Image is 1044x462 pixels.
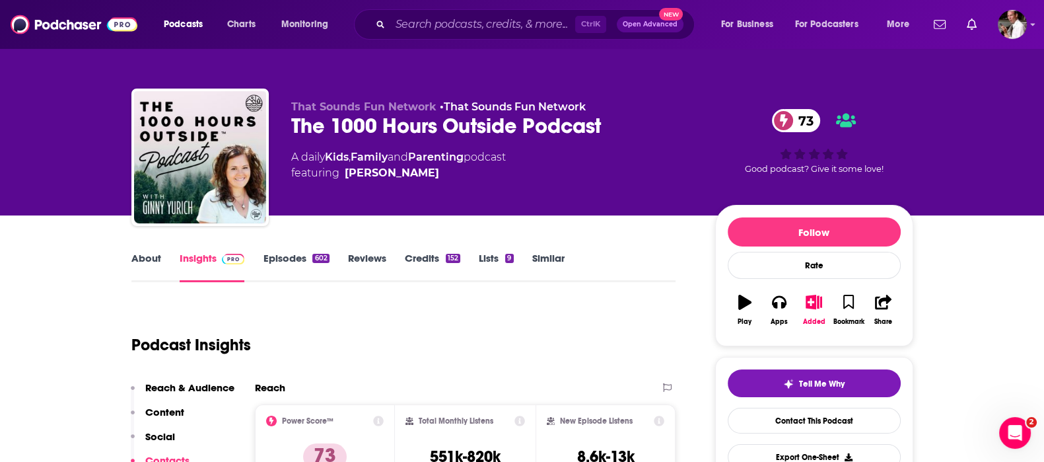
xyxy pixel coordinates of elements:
[419,416,493,426] h2: Total Monthly Listens
[207,5,232,30] button: Home
[728,252,901,279] div: Rate
[9,5,34,30] button: go back
[659,8,683,20] span: New
[222,254,245,264] img: Podchaser Pro
[998,10,1027,39] span: Logged in as Quarto
[263,252,329,282] a: Episodes602
[28,297,157,324] button: Request Monthly Reach
[131,406,184,430] button: Content
[180,252,245,282] a: InsightsPodchaser Pro
[351,151,388,163] a: Family
[728,369,901,397] button: tell me why sparkleTell Me Why
[728,217,901,247] button: Follow
[11,76,157,105] div: Hi there, how can we help?Support Bot • AI Agent• Just now
[408,151,464,163] a: Parenting
[444,100,586,113] a: That Sounds Fun Network
[84,361,94,371] button: Start recording
[38,7,59,28] img: Profile image for Support Bot
[21,108,154,116] div: Support Bot • AI Agent • Just now
[715,100,913,182] div: 73Good podcast? Give it some love!
[349,151,351,163] span: ,
[772,109,820,132] a: 73
[281,15,328,34] span: Monitoring
[999,417,1031,449] iframe: Intercom live chat
[131,335,251,355] h1: Podcast Insights
[131,381,234,406] button: Reach & Audience
[131,430,175,455] button: Social
[560,416,633,426] h2: New Episode Listens
[388,151,408,163] span: and
[795,15,858,34] span: For Podcasters
[291,165,506,181] span: featuring
[532,252,565,282] a: Similar
[796,286,831,334] button: Added
[64,7,127,17] h1: Support Bot
[887,15,909,34] span: More
[145,406,184,418] p: Content
[799,379,845,389] span: Tell Me Why
[831,286,866,334] button: Bookmark
[366,9,707,40] div: Search podcasts, credits, & more...
[345,165,439,181] a: Ginny Yurich
[155,14,220,35] button: open menu
[961,13,982,36] a: Show notifications dropdown
[131,252,161,282] a: About
[785,109,820,132] span: 73
[96,264,247,291] button: Request Additional Contacts
[164,15,203,34] span: Podcasts
[348,252,386,282] a: Reviews
[145,430,175,443] p: Social
[64,17,164,30] p: The team can also help
[63,361,73,371] button: Gif picker
[312,254,329,263] div: 602
[874,318,892,326] div: Share
[738,318,751,326] div: Play
[11,333,253,356] textarea: Message…
[325,151,349,163] a: Kids
[405,252,460,282] a: Credits152
[878,14,926,35] button: open menu
[786,14,878,35] button: open menu
[998,10,1027,39] img: User Profile
[291,149,506,181] div: A daily podcast
[446,254,460,263] div: 152
[120,231,247,258] button: Request Demographics
[440,100,586,113] span: •
[42,361,52,371] button: Emoji picker
[745,164,884,174] span: Good podcast? Give it some love!
[803,318,825,326] div: Added
[155,297,247,324] button: Something else
[232,5,256,29] div: Close
[505,254,513,263] div: 9
[762,286,796,334] button: Apps
[20,361,31,371] button: Upload attachment
[291,100,436,113] span: That Sounds Fun Network
[272,14,345,35] button: open menu
[1026,417,1037,428] span: 2
[11,12,137,37] img: Podchaser - Follow, Share and Rate Podcasts
[928,13,951,36] a: Show notifications dropdown
[226,356,248,377] button: Send a message…
[145,381,234,394] p: Reach & Audience
[134,91,266,223] img: The 1000 Hours Outside Podcast
[575,16,606,33] span: Ctrl K
[255,381,285,394] h2: Reach
[617,17,683,32] button: Open AdvancedNew
[390,14,575,35] input: Search podcasts, credits, & more...
[728,408,901,434] a: Contact This Podcast
[728,286,762,334] button: Play
[771,318,788,326] div: Apps
[721,15,773,34] span: For Business
[282,416,333,426] h2: Power Score™
[712,14,790,35] button: open menu
[227,15,256,34] span: Charts
[998,10,1027,39] button: Show profile menu
[833,318,864,326] div: Bookmark
[219,14,263,35] a: Charts
[479,252,513,282] a: Lists9
[21,84,147,97] div: Hi there, how can we help?
[783,379,794,389] img: tell me why sparkle
[11,76,254,134] div: Support Bot says…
